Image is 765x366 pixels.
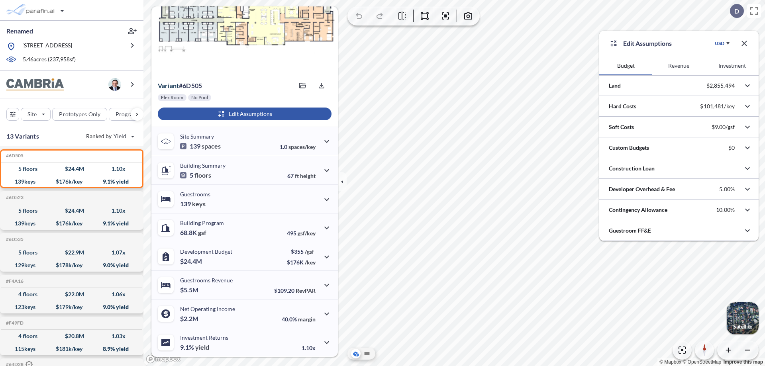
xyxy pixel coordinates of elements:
[180,229,206,237] p: 68.8K
[715,40,724,47] div: USD
[180,248,232,255] p: Development Budget
[4,195,24,200] h5: Click to copy the code
[351,349,361,358] button: Aerial View
[4,153,24,159] h5: Click to copy the code
[287,259,316,266] p: $176K
[6,27,33,35] p: Renamed
[180,133,214,140] p: Site Summary
[4,237,24,242] h5: Click to copy the code
[180,277,233,284] p: Guestrooms Revenue
[52,108,107,121] button: Prototypes Only
[724,359,763,365] a: Improve this map
[700,103,735,110] p: $101,481/key
[609,206,667,214] p: Contingency Allowance
[180,162,226,169] p: Building Summary
[305,259,316,266] span: /key
[288,143,316,150] span: spaces/key
[202,142,221,150] span: spaces
[109,108,152,121] button: Program
[274,287,316,294] p: $109.20
[623,39,672,48] p: Edit Assumptions
[706,56,759,75] button: Investment
[21,108,51,121] button: Site
[287,248,316,255] p: $355
[108,78,121,91] img: user logo
[114,132,127,140] span: Yield
[609,144,649,152] p: Custom Budgets
[180,305,235,312] p: Net Operating Income
[728,144,735,151] p: $0
[727,302,759,334] img: Switcher Image
[158,82,179,89] span: Variant
[609,185,675,193] p: Developer Overhead & Fee
[727,302,759,334] button: Switcher ImageSatellite
[719,186,735,193] p: 5.00%
[287,172,316,179] p: 67
[180,142,221,150] p: 139
[195,343,209,351] span: yield
[716,206,735,213] p: 10.00%
[609,123,634,131] p: Soft Costs
[158,82,202,90] p: # 6d505
[706,82,735,89] p: $2,855,494
[4,278,24,284] h5: Click to copy the code
[180,191,210,198] p: Guestrooms
[23,55,76,64] p: 5.46 acres ( 237,958 sf)
[6,131,39,141] p: 13 Variants
[194,171,211,179] span: floors
[609,227,651,235] p: Guestroom FF&E
[305,248,314,255] span: /gsf
[180,219,224,226] p: Building Program
[296,287,316,294] span: RevPAR
[302,344,316,351] p: 1.10x
[180,257,203,265] p: $24.4M
[146,354,181,364] a: Mapbox homepage
[27,110,37,118] p: Site
[180,343,209,351] p: 9.1%
[180,334,228,341] p: Investment Returns
[191,94,208,101] p: No Pool
[22,41,72,51] p: [STREET_ADDRESS]
[734,8,739,15] p: D
[733,323,752,330] p: Satellite
[4,320,24,326] h5: Click to copy the code
[180,315,200,323] p: $2.2M
[180,200,206,208] p: 139
[712,123,735,131] p: $9.00/gsf
[116,110,138,118] p: Program
[609,82,621,90] p: Land
[280,143,316,150] p: 1.0
[295,172,299,179] span: ft
[609,164,655,172] p: Construction Loan
[287,230,316,237] p: 495
[282,316,316,323] p: 40.0%
[180,171,211,179] p: 5
[180,286,200,294] p: $5.5M
[300,172,316,179] span: height
[298,230,316,237] span: gsf/key
[659,359,681,365] a: Mapbox
[80,130,139,143] button: Ranked by Yield
[161,94,183,101] p: Flex Room
[362,349,372,358] button: Site Plan
[683,359,721,365] a: OpenStreetMap
[192,200,206,208] span: keys
[59,110,100,118] p: Prototypes Only
[298,316,316,323] span: margin
[652,56,705,75] button: Revenue
[158,108,331,120] button: Edit Assumptions
[609,102,636,110] p: Hard Costs
[198,229,206,237] span: gsf
[599,56,652,75] button: Budget
[6,78,64,91] img: BrandImage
